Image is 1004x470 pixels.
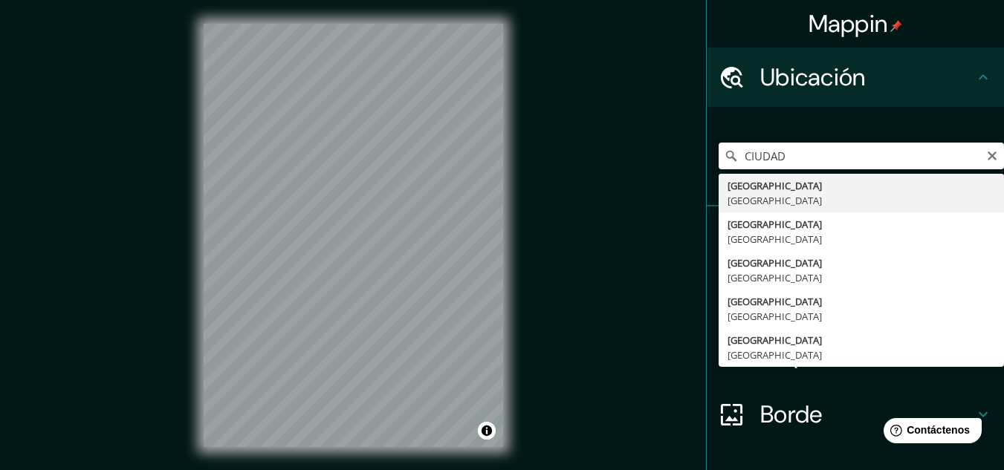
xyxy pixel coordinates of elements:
font: [GEOGRAPHIC_DATA] [728,218,822,231]
font: [GEOGRAPHIC_DATA] [728,194,822,207]
font: [GEOGRAPHIC_DATA] [728,256,822,270]
div: Patas [707,206,1004,266]
div: Ubicación [707,48,1004,107]
font: Mappin [809,8,888,39]
button: Activar o desactivar atribución [478,422,496,440]
font: [GEOGRAPHIC_DATA] [728,295,822,308]
button: Claro [986,148,998,162]
img: pin-icon.png [890,20,902,32]
font: [GEOGRAPHIC_DATA] [728,333,822,347]
font: Ubicación [760,62,866,93]
font: [GEOGRAPHIC_DATA] [728,271,822,284]
iframe: Lanzador de widgets de ayuda [872,412,988,454]
font: [GEOGRAPHIC_DATA] [728,348,822,362]
font: [GEOGRAPHIC_DATA] [728,232,822,246]
font: [GEOGRAPHIC_DATA] [728,310,822,323]
div: Borde [707,385,1004,444]
div: Disposición [707,325,1004,385]
canvas: Mapa [204,24,503,447]
input: Elige tu ciudad o zona [719,143,1004,169]
div: Estilo [707,266,1004,325]
font: Borde [760,399,823,430]
font: [GEOGRAPHIC_DATA] [728,179,822,192]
